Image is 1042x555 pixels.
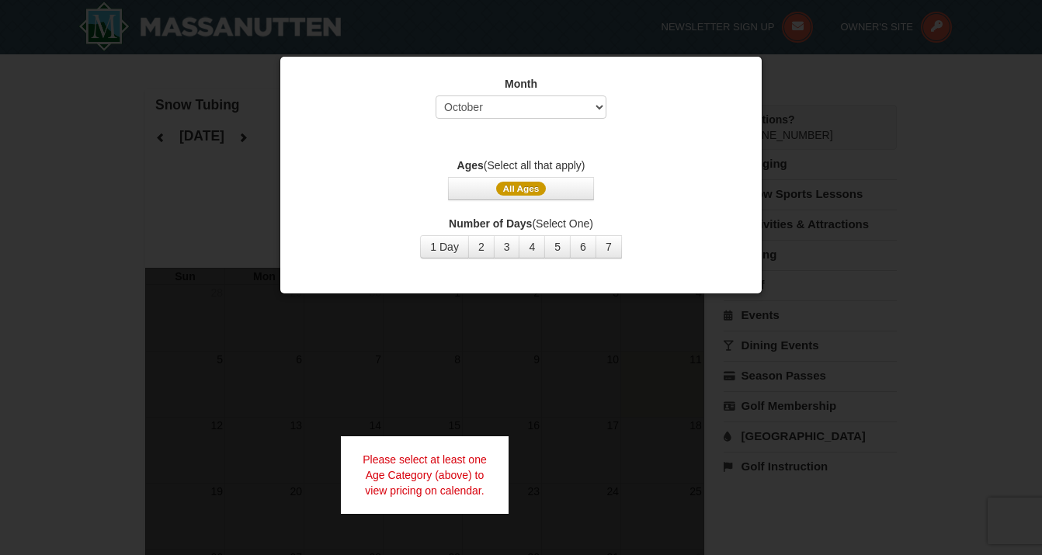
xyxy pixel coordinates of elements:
[420,235,469,258] button: 1 Day
[300,158,742,173] label: (Select all that apply)
[570,235,596,258] button: 6
[519,235,545,258] button: 4
[544,235,571,258] button: 5
[494,235,520,258] button: 3
[449,217,532,230] strong: Number of Days
[505,78,537,90] strong: Month
[496,182,547,196] span: All Ages
[596,235,622,258] button: 7
[341,436,509,514] div: Please select at least one Age Category (above) to view pricing on calendar.
[468,235,495,258] button: 2
[457,159,484,172] strong: Ages
[448,177,594,200] button: All Ages
[300,216,742,231] label: (Select One)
